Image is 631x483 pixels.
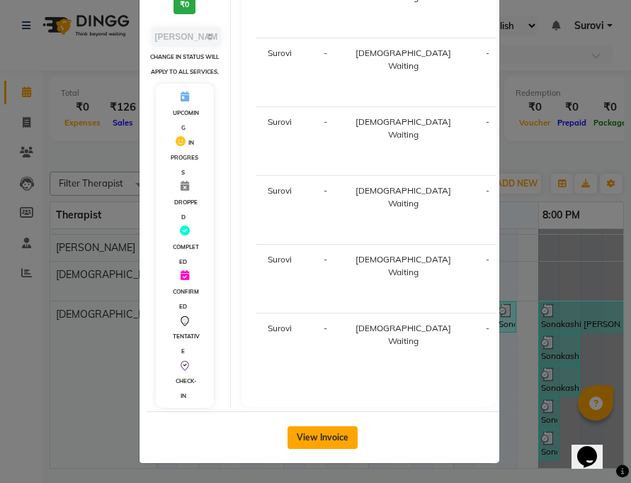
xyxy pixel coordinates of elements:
td: - [460,38,515,107]
span: UPCOMING [173,109,199,131]
span: [DEMOGRAPHIC_DATA] Waiting [356,185,451,209]
iframe: chat widget [572,426,617,469]
td: Surovi [256,38,303,107]
td: Surovi [256,245,303,313]
span: [DEMOGRAPHIC_DATA] Waiting [356,116,451,140]
td: - [303,245,347,313]
td: - [303,107,347,176]
td: Surovi [256,313,303,382]
span: [DEMOGRAPHIC_DATA] Waiting [356,48,451,71]
span: IN PROGRESS [171,139,198,176]
td: - [303,313,347,382]
span: CONFIRMED [173,288,199,310]
td: - [460,313,515,382]
span: DROPPED [174,199,198,221]
td: - [303,176,347,245]
span: [DEMOGRAPHIC_DATA] Waiting [356,323,451,346]
td: - [460,245,515,313]
td: Surovi [256,107,303,176]
td: - [460,107,515,176]
button: View Invoice [288,426,358,449]
td: - [460,176,515,245]
span: TENTATIVE [173,333,200,355]
td: - [303,38,347,107]
span: COMPLETED [173,243,199,265]
small: Change in status will apply to all services. [150,53,219,75]
span: CHECK-IN [176,377,197,399]
span: [DEMOGRAPHIC_DATA] Waiting [356,254,451,277]
td: Surovi [256,176,303,245]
